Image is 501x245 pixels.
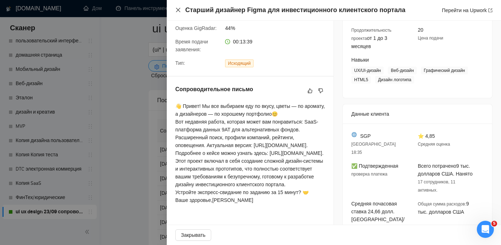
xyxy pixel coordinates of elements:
font: Закрывать [181,232,206,238]
font: Сопроводительное письмо [175,86,253,92]
font: от 1 до 3 месяцев [351,35,387,49]
button: Закрывать [175,7,181,13]
font: Навыки [351,57,369,63]
iframe: Интерком-чат в режиме реального времени [477,221,494,238]
font: Оценка GigRadar: [175,25,217,31]
font: 44% [225,25,235,31]
font: [PERSON_NAME] [212,197,253,203]
span: закрывать [175,7,181,13]
font: Общая сумма расходов: [418,202,466,207]
font: HTML5 [354,77,368,82]
font: Веб-дизайн [391,68,414,73]
font: Старший дизайнер Figma для инвестиционного клиентского портала [185,6,405,14]
font: SGP [360,133,371,139]
font: Средняя оценка [418,142,450,147]
font: Исходящий [228,61,251,66]
font: Данные клиента [351,111,389,117]
font: 👋 Привет! Мы все выбираем еду по вкусу, цветы — по аромату, а дизайнеров — по хорошему портфолио😊 [175,103,325,117]
span: не нравится [318,88,323,94]
a: Перейти на Upworkэкспорт [442,7,492,13]
font: [GEOGRAPHIC_DATA] 18:35 [351,142,396,155]
font: ✅ Подтвержденная [351,163,398,169]
font: Время подачи заявления: [175,39,208,52]
font: Устройте экспресс-свидание по заданию за 15 минут? 🤝 [175,189,309,195]
font: Всего потрачено [418,163,456,169]
font: 17 сотрудников, 11 активных. [418,179,455,193]
font: Средняя почасовая ставка 24,66 долл. [GEOGRAPHIC_DATA]/час. Оплачено [351,201,405,230]
font: Продолжительность проекта [351,28,391,41]
font: Ваше здоровье, [175,197,212,203]
font: Дизайн логотипа [378,77,411,82]
font: 9 тыс. долларов США [418,201,469,215]
font: Тип: [175,60,185,66]
font: проверка платежа [351,172,387,177]
button: Закрывать [175,229,211,241]
span: нравиться [308,88,313,94]
font: 5 [493,221,496,226]
font: 20 [418,27,423,33]
font: UX/UI-дизайн [354,68,381,73]
font: Вот недавняя работа, которая может вам понравиться: SaaS-платформа данных 9AT для альтернативных ... [175,119,324,187]
font: Перейти на Upwork [442,7,487,13]
font: ⭐ 4,85 [418,133,435,139]
font: Графический дизайн [424,68,465,73]
font: Цена подачи [418,36,443,41]
span: часовой круг [225,39,230,44]
button: нравиться [306,87,314,95]
font: 00:13:39 [233,39,252,45]
button: не нравится [316,87,325,95]
span: экспорт [488,8,492,12]
img: 🌐 [352,132,357,137]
